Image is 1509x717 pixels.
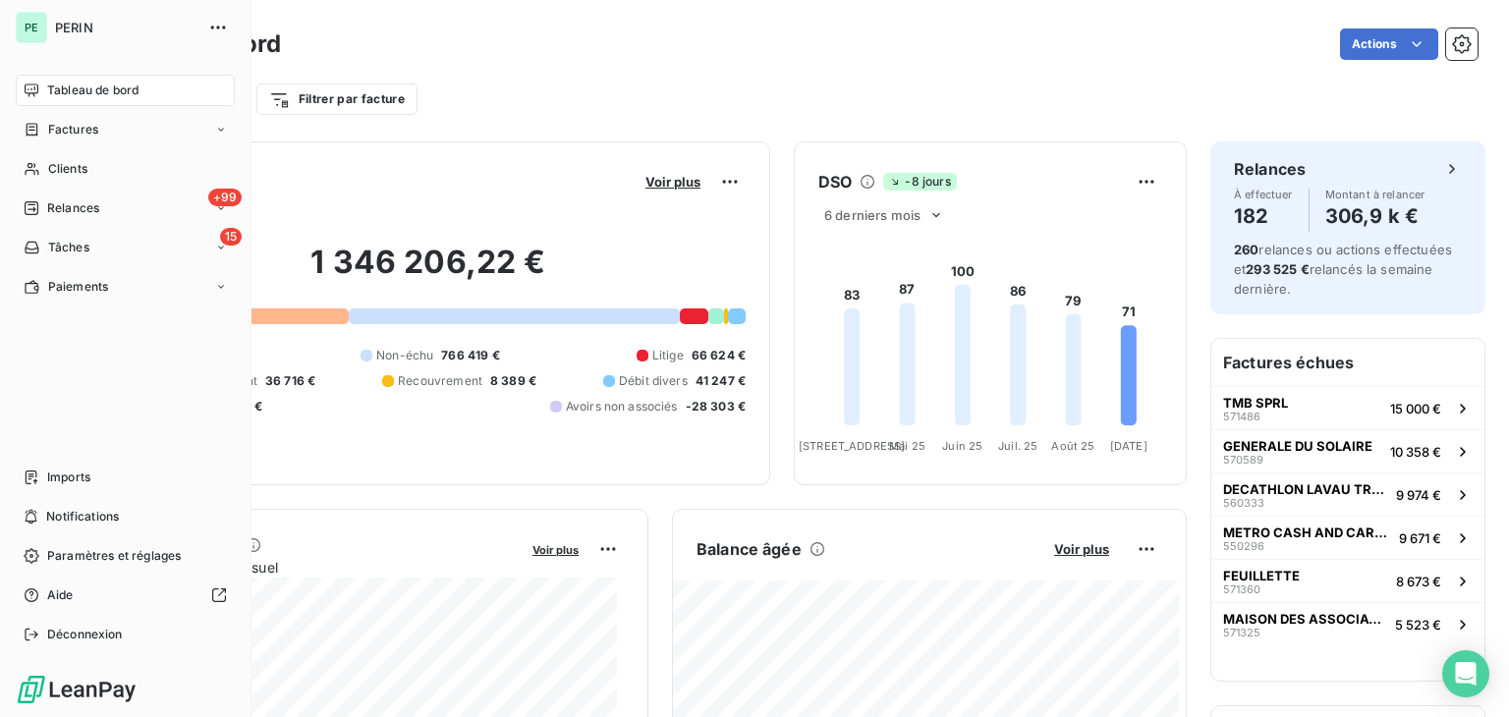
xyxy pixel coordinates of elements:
tspan: [STREET_ADDRESS] [799,439,905,453]
span: Avoirs non associés [566,398,678,415]
span: Notifications [46,508,119,525]
span: 571325 [1223,627,1260,638]
span: 570589 [1223,454,1263,466]
tspan: Mai 25 [889,439,925,453]
h4: 182 [1234,200,1293,232]
span: Litige [652,347,684,364]
span: Paramètres et réglages [47,547,181,565]
span: Chiffre d'affaires mensuel [111,557,519,578]
button: Filtrer par facture [256,83,418,115]
span: Voir plus [532,543,579,557]
button: TMB SPRL57148615 000 € [1211,386,1484,429]
span: +99 [208,189,242,206]
span: Déconnexion [47,626,123,643]
span: Voir plus [645,174,700,190]
span: DECATHLON LAVAU TROYES [1223,481,1388,497]
button: Voir plus [640,173,706,191]
button: MAISON DES ASSOCIATIONS5713255 523 € [1211,602,1484,645]
span: 550296 [1223,540,1264,552]
h6: DSO [818,170,852,193]
span: Tâches [48,239,89,256]
span: 66 624 € [692,347,746,364]
span: Montant à relancer [1325,189,1425,200]
a: Aide [16,579,235,611]
span: 10 358 € [1390,444,1441,460]
span: 41 247 € [696,372,746,390]
span: 766 419 € [441,347,499,364]
h2: 1 346 206,22 € [111,243,746,302]
span: 8 389 € [490,372,536,390]
span: 571486 [1223,411,1260,422]
span: Aide [47,586,74,604]
tspan: Août 25 [1051,439,1094,453]
span: PERIN [55,20,196,35]
tspan: [DATE] [1110,439,1147,453]
span: 9 974 € [1396,487,1441,503]
span: 9 671 € [1399,530,1441,546]
h4: 306,9 k € [1325,200,1425,232]
span: FEUILLETTE [1223,568,1300,583]
span: MAISON DES ASSOCIATIONS [1223,611,1387,627]
span: relances ou actions effectuées et relancés la semaine dernière. [1234,242,1452,297]
span: Tableau de bord [47,82,139,99]
button: FEUILLETTE5713608 673 € [1211,559,1484,602]
img: Logo LeanPay [16,674,138,705]
span: TMB SPRL [1223,395,1288,411]
span: 36 716 € [265,372,315,390]
span: Factures [48,121,98,138]
span: Clients [48,160,87,178]
span: 15 [220,228,242,246]
span: Débit divers [619,372,688,390]
span: -28 303 € [686,398,746,415]
span: 571360 [1223,583,1260,595]
span: 293 525 € [1246,261,1309,277]
button: GENERALE DU SOLAIRE57058910 358 € [1211,429,1484,472]
span: Non-échu [376,347,433,364]
span: -8 jours [883,173,956,191]
span: Recouvrement [398,372,482,390]
h6: Factures échues [1211,339,1484,386]
span: À effectuer [1234,189,1293,200]
button: Actions [1340,28,1438,60]
button: DECATHLON LAVAU TROYES5603339 974 € [1211,472,1484,516]
h6: Balance âgée [697,537,802,561]
span: Voir plus [1054,541,1109,557]
tspan: Juin 25 [942,439,982,453]
h6: Relances [1234,157,1306,181]
span: GENERALE DU SOLAIRE [1223,438,1372,454]
span: 15 000 € [1390,401,1441,416]
button: Voir plus [527,540,585,558]
span: Imports [47,469,90,486]
button: Voir plus [1048,540,1115,558]
span: 260 [1234,242,1258,257]
span: METRO CASH AND CARRY FRANCE [1223,524,1391,540]
div: PE [16,12,47,43]
span: 560333 [1223,497,1264,509]
span: 8 673 € [1396,574,1441,589]
tspan: Juil. 25 [998,439,1037,453]
span: Relances [47,199,99,217]
span: Paiements [48,278,108,296]
span: 6 derniers mois [824,207,921,223]
button: METRO CASH AND CARRY FRANCE5502969 671 € [1211,516,1484,559]
span: 5 523 € [1395,617,1441,633]
div: Open Intercom Messenger [1442,650,1489,697]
